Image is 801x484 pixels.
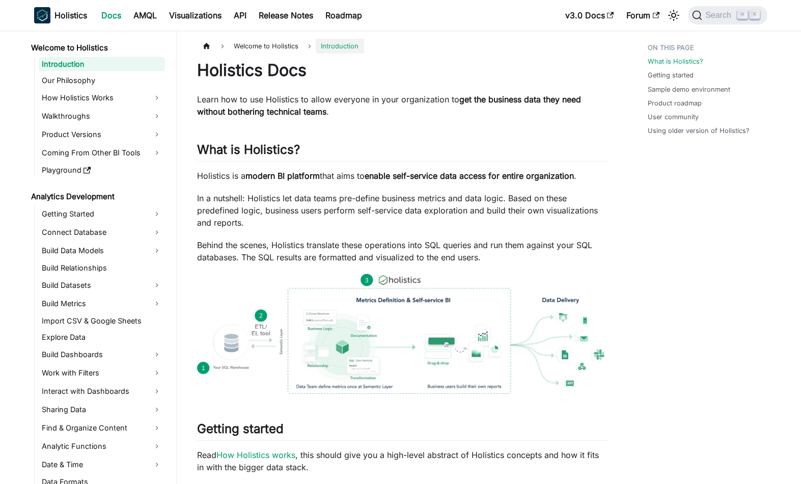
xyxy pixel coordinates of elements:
[54,9,87,21] b: Holistics
[39,456,165,473] a: Date & Time
[648,70,694,80] a: Getting started
[245,171,320,181] strong: modern BI platform
[216,450,295,460] a: How Holistics works
[750,10,760,19] kbd: K
[666,7,682,23] button: Switch between dark and light mode (currently light mode)
[39,314,165,328] a: Import CSV & Google Sheets
[28,41,165,55] a: Welcome to Holistics
[34,7,87,23] a: HolisticsHolistics
[39,90,165,106] a: How Holistics Works
[39,365,165,381] a: Work with Filters
[648,57,703,66] a: What is Holistics?
[39,330,165,344] a: Explore Data
[620,7,666,23] a: Forum
[648,98,702,108] a: Product roadmap
[197,170,607,182] p: Holistics is a that aims to .
[39,126,165,143] a: Product Versions
[39,261,165,275] a: Build Relationships
[39,420,165,436] a: Find & Organize Content
[229,39,303,53] span: Welcome to Holistics
[24,31,177,484] nav: Docs sidebar
[39,224,165,240] a: Connect Database
[197,239,607,263] p: Behind the scenes, Holistics translate these operations into SQL queries and run them against you...
[253,7,319,23] a: Release Notes
[39,206,165,222] a: Getting Started
[197,449,607,473] p: Read , this should give you a high-level abstract of Holistics concepts and how it fits in with t...
[39,438,165,454] a: Analytic Functions
[39,295,165,312] a: Build Metrics
[34,7,50,23] img: Holistics
[365,171,574,181] strong: enable self-service data access for entire organization
[39,277,165,293] a: Build Datasets
[39,163,165,177] a: Playground
[28,190,165,204] a: Analytics Development
[39,383,165,399] a: Interact with Dashboards
[197,192,607,229] p: In a nutshell: Holistics let data teams pre-define business metrics and data logic. Based on thes...
[316,39,364,53] span: Introduction
[319,7,368,23] a: Roadmap
[39,346,165,363] a: Build Dashboards
[228,7,253,23] a: API
[197,39,607,53] nav: Breadcrumbs
[39,401,165,418] a: Sharing Data
[559,7,620,23] a: v3.0 Docs
[648,126,750,136] a: Using older version of Holistics?
[648,85,730,94] a: Sample demo environment
[197,39,216,53] a: Home page
[197,274,607,394] img: How Holistics fits in your Data Stack
[39,145,165,161] a: Coming From Other BI Tools
[648,112,699,122] a: User community
[39,243,165,259] a: Build Data Models
[197,93,607,118] p: Learn how to use Holistics to allow everyone in your organization to .
[39,57,165,71] a: Introduction
[737,10,748,19] kbd: ⌘
[688,6,767,24] button: Search (Command+K)
[39,108,165,124] a: Walkthroughs
[197,142,607,162] h2: What is Holistics?
[39,73,165,88] a: Our Philosophy
[127,7,163,23] a: AMQL
[197,421,607,441] h2: Getting started
[163,7,228,23] a: Visualizations
[197,60,607,80] h1: Holistics Docs
[702,11,737,20] span: Search
[95,7,127,23] a: Docs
